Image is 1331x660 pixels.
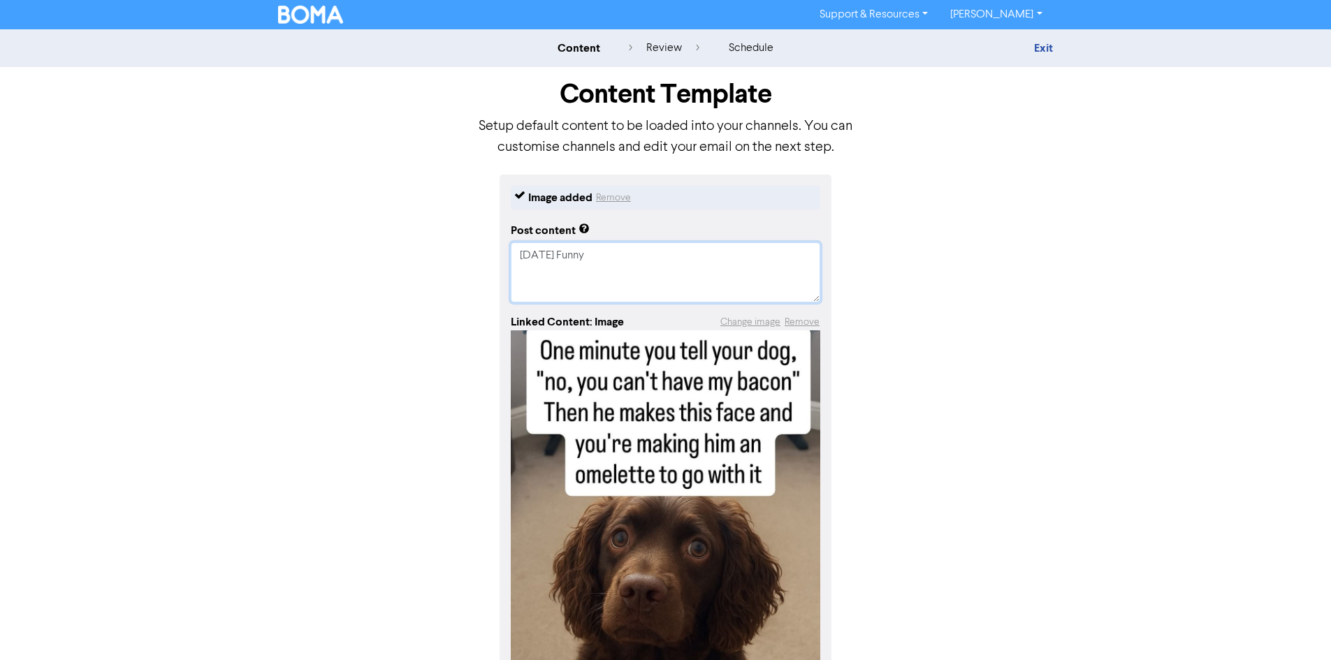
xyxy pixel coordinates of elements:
a: Exit [1034,41,1053,55]
textarea: [DATE] Funny [511,242,820,302]
div: Linked Content: Image [511,314,624,330]
div: review [629,40,699,57]
div: Image added [528,189,592,206]
button: Remove [784,314,820,330]
div: Post content [511,222,590,239]
a: Support & Resources [808,3,939,26]
iframe: Chat Widget [1261,593,1331,660]
button: Change image [720,314,781,330]
button: Remove [595,189,632,206]
img: BOMA Logo [278,6,344,24]
div: content [558,40,600,57]
div: schedule [729,40,773,57]
a: [PERSON_NAME] [939,3,1053,26]
h1: Content Template [477,78,854,110]
p: Setup default content to be loaded into your channels. You can customise channels and edit your e... [477,116,854,158]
